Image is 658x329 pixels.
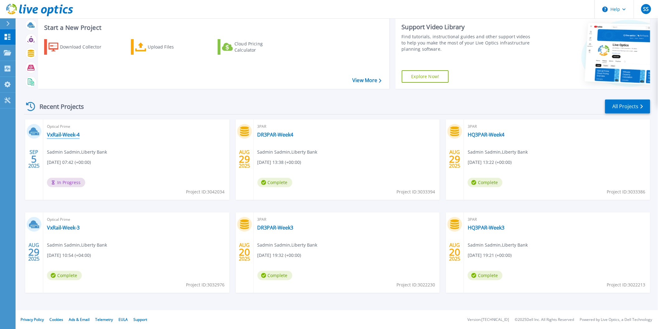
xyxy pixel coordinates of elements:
[257,159,301,166] span: [DATE] 13:38 (+00:00)
[396,188,435,195] span: Project ID: 3033394
[239,148,250,170] div: AUG 2025
[257,252,301,259] span: [DATE] 19:32 (+00:00)
[257,149,317,155] span: Sadmin Sadmin , Liberty Bank
[133,317,147,322] a: Support
[468,178,503,187] span: Complete
[31,156,37,162] span: 5
[44,39,114,55] a: Download Collector
[47,252,91,259] span: [DATE] 10:54 (+04:00)
[44,24,381,31] h3: Start a New Project
[467,318,509,322] li: Version: [TECHNICAL_ID]
[607,188,646,195] span: Project ID: 3033386
[468,225,504,231] a: HQ3PAR-Week3
[605,100,650,114] a: All Projects
[257,123,436,130] span: 3PAR
[47,132,80,138] a: VxRail-Week-4
[239,249,250,255] span: 20
[21,317,44,322] a: Privacy Policy
[607,281,646,288] span: Project ID: 3022213
[449,148,461,170] div: AUG 2025
[643,7,649,12] span: SS
[468,252,512,259] span: [DATE] 19:21 (+00:00)
[468,159,512,166] span: [DATE] 13:22 (+00:00)
[47,225,80,231] a: VxRail-Week-3
[28,249,39,255] span: 29
[257,178,292,187] span: Complete
[257,216,436,223] span: 3PAR
[257,271,292,280] span: Complete
[449,249,461,255] span: 20
[580,318,652,322] li: Powered by Live Optics, a Dell Technology
[239,156,250,162] span: 29
[468,132,504,138] a: HQ3PAR-Week4
[47,178,85,187] span: In Progress
[47,149,107,155] span: Sadmin Sadmin , Liberty Bank
[118,317,128,322] a: EULA
[468,271,503,280] span: Complete
[239,241,250,263] div: AUG 2025
[257,242,317,248] span: Sadmin Sadmin , Liberty Bank
[234,41,284,53] div: Cloud Pricing Calculator
[449,241,461,263] div: AUG 2025
[47,216,226,223] span: Optical Prime
[49,317,63,322] a: Cookies
[95,317,113,322] a: Telemetry
[257,132,294,138] a: DR3PAR-Week4
[402,70,449,83] a: Explore Now!
[24,99,92,114] div: Recent Projects
[396,281,435,288] span: Project ID: 3022230
[352,77,381,83] a: View More
[60,41,110,53] div: Download Collector
[28,148,40,170] div: SEP 2025
[515,318,574,322] li: © 2025 Dell Inc. All Rights Reserved
[402,34,532,52] div: Find tutorials, instructional guides and other support videos to help you make the most of your L...
[47,271,82,280] span: Complete
[148,41,198,53] div: Upload Files
[131,39,200,55] a: Upload Files
[186,188,225,195] span: Project ID: 3042034
[468,242,528,248] span: Sadmin Sadmin , Liberty Bank
[402,23,532,31] div: Support Video Library
[468,149,528,155] span: Sadmin Sadmin , Liberty Bank
[47,242,107,248] span: Sadmin Sadmin , Liberty Bank
[449,156,461,162] span: 29
[47,123,226,130] span: Optical Prime
[69,317,90,322] a: Ads & Email
[47,159,91,166] span: [DATE] 07:42 (+00:00)
[468,216,646,223] span: 3PAR
[28,241,40,263] div: AUG 2025
[257,225,294,231] a: DR3PAR-Week3
[468,123,646,130] span: 3PAR
[186,281,225,288] span: Project ID: 3032976
[218,39,287,55] a: Cloud Pricing Calculator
